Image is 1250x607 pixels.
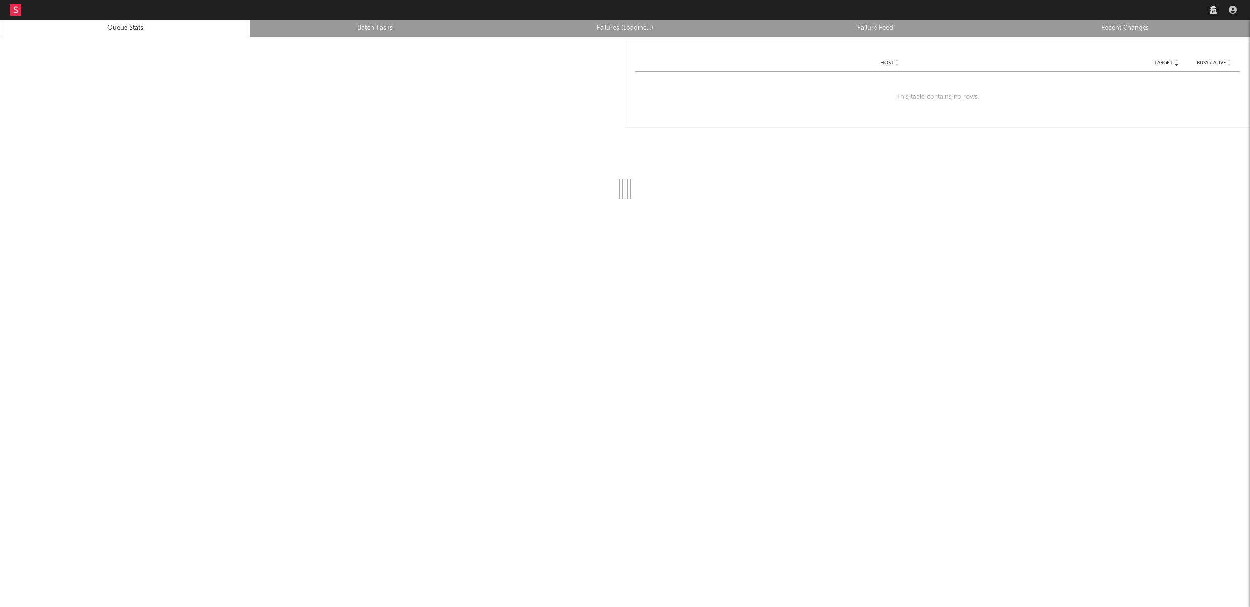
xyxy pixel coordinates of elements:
[635,72,1240,122] div: This table contains no rows.
[1005,22,1245,34] a: Recent Changes
[1197,60,1226,66] span: Busy / Alive
[5,22,245,34] a: Queue Stats
[1154,60,1173,66] span: Target
[255,22,495,34] a: Batch Tasks
[755,22,995,34] a: Failure Feed
[880,60,894,66] span: Host
[505,22,745,34] a: Failures (Loading...)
